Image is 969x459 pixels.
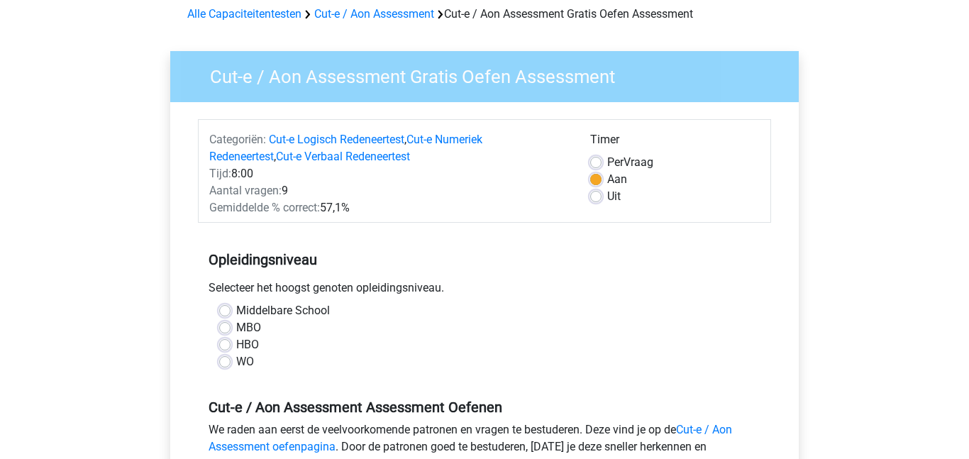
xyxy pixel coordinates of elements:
div: Timer [590,131,760,154]
a: Cut-e / Aon Assessment [314,7,434,21]
label: Aan [607,171,627,188]
span: Categoriën: [209,133,266,146]
label: WO [236,353,254,370]
div: 9 [199,182,580,199]
span: Gemiddelde % correct: [209,201,320,214]
h3: Cut-e / Aon Assessment Gratis Oefen Assessment [193,60,788,88]
div: Cut-e / Aon Assessment Gratis Oefen Assessment [182,6,787,23]
h5: Opleidingsniveau [209,245,760,274]
div: 8:00 [199,165,580,182]
span: Per [607,155,624,169]
label: MBO [236,319,261,336]
a: Cut-e Verbaal Redeneertest [276,150,410,163]
div: , , [199,131,580,165]
label: Uit [607,188,621,205]
label: Middelbare School [236,302,330,319]
a: Alle Capaciteitentesten [187,7,301,21]
label: Vraag [607,154,653,171]
div: 57,1% [199,199,580,216]
a: Cut-e Logisch Redeneertest [269,133,404,146]
div: Selecteer het hoogst genoten opleidingsniveau. [198,280,771,302]
span: Tijd: [209,167,231,180]
span: Aantal vragen: [209,184,282,197]
h5: Cut-e / Aon Assessment Assessment Oefenen [209,399,760,416]
label: HBO [236,336,259,353]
